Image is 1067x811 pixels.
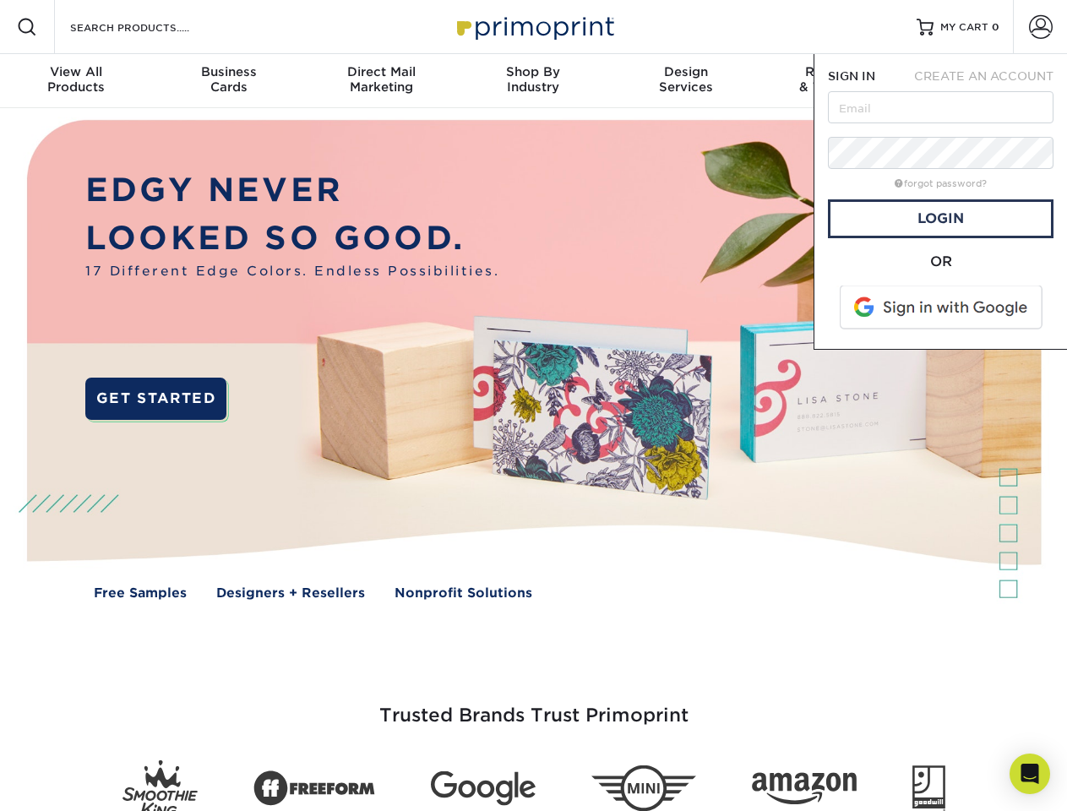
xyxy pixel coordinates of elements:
input: Email [828,91,1053,123]
div: OR [828,252,1053,272]
span: 17 Different Edge Colors. Endless Possibilities. [85,262,499,281]
span: Business [152,64,304,79]
input: SEARCH PRODUCTS..... [68,17,233,37]
a: GET STARTED [85,378,226,420]
p: LOOKED SO GOOD. [85,215,499,263]
a: Free Samples [94,584,187,603]
span: Design [610,64,762,79]
span: Shop By [457,64,609,79]
a: Designers + Resellers [216,584,365,603]
img: Goodwill [912,765,945,811]
a: Direct MailMarketing [305,54,457,108]
div: Services [610,64,762,95]
span: MY CART [940,20,988,35]
a: Shop ByIndustry [457,54,609,108]
span: CREATE AN ACCOUNT [914,69,1053,83]
div: & Templates [762,64,914,95]
a: Resources& Templates [762,54,914,108]
div: Industry [457,64,609,95]
h3: Trusted Brands Trust Primoprint [40,664,1028,747]
span: SIGN IN [828,69,875,83]
span: 0 [992,21,999,33]
div: Cards [152,64,304,95]
div: Marketing [305,64,457,95]
a: BusinessCards [152,54,304,108]
a: Nonprofit Solutions [395,584,532,603]
a: DesignServices [610,54,762,108]
a: Login [828,199,1053,238]
p: EDGY NEVER [85,166,499,215]
div: Open Intercom Messenger [1010,754,1050,794]
img: Primoprint [449,8,618,45]
span: Direct Mail [305,64,457,79]
span: Resources [762,64,914,79]
img: Google [431,771,536,806]
img: Amazon [752,773,857,805]
a: forgot password? [895,178,987,189]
